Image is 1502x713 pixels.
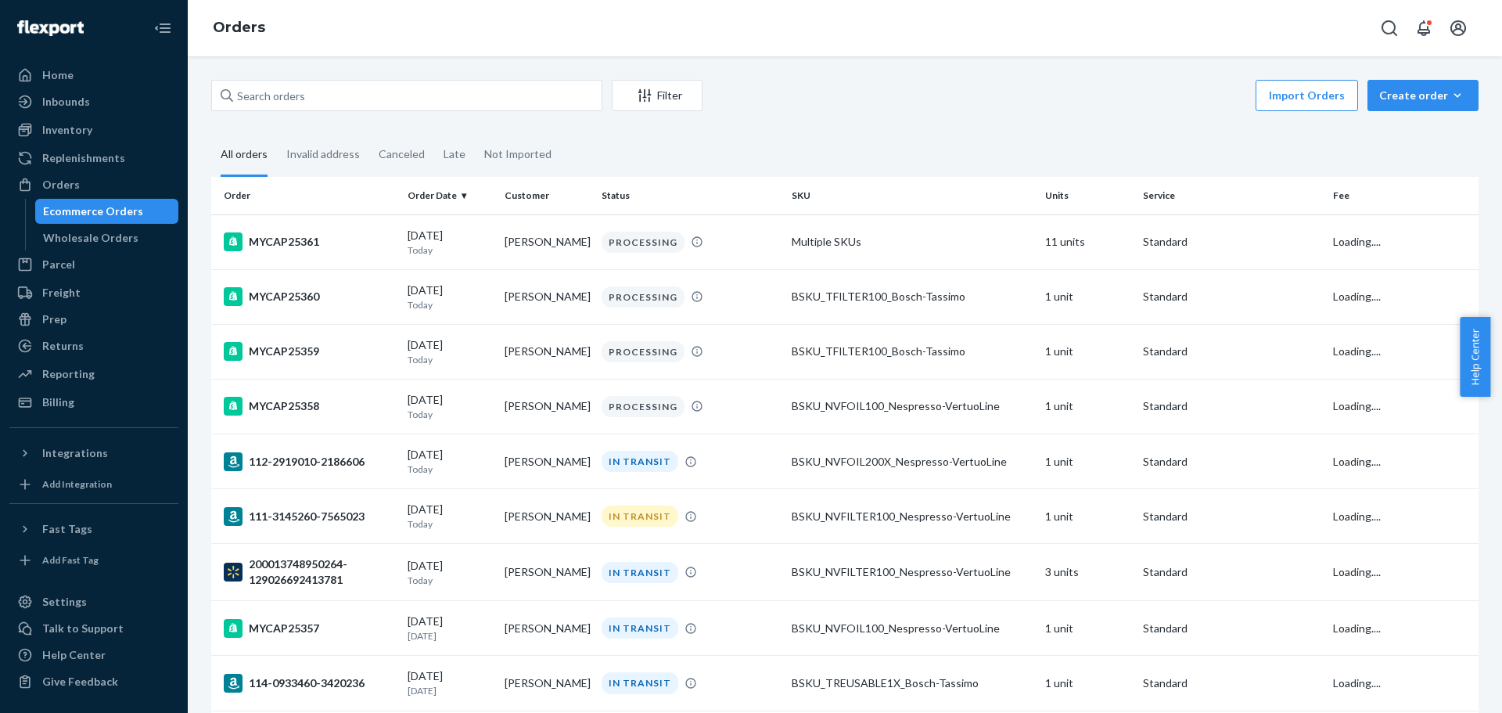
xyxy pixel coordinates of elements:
[1327,601,1479,656] td: Loading....
[498,214,595,269] td: [PERSON_NAME]
[1143,509,1321,524] p: Standard
[9,472,178,497] a: Add Integration
[408,447,492,476] div: [DATE]
[408,337,492,366] div: [DATE]
[43,230,138,246] div: Wholesale Orders
[42,553,99,567] div: Add Fast Tag
[1143,398,1321,414] p: Standard
[9,252,178,277] a: Parcel
[9,589,178,614] a: Settings
[602,341,685,362] div: PROCESSING
[9,280,178,305] a: Freight
[408,558,492,587] div: [DATE]
[9,517,178,542] button: Fast Tags
[1408,13,1439,44] button: Open notifications
[42,177,80,193] div: Orders
[408,353,492,366] p: Today
[1327,434,1479,489] td: Loading....
[1137,177,1327,214] th: Service
[1374,13,1405,44] button: Open Search Box
[498,601,595,656] td: [PERSON_NAME]
[213,19,265,36] a: Orders
[602,672,678,693] div: IN TRANSIT
[785,214,1039,269] td: Multiple SKUs
[224,342,395,361] div: MYCAP25359
[602,618,678,639] div: IN TRANSIT
[1327,379,1479,434] td: Loading....
[1039,379,1136,434] td: 1 unit
[1460,317,1490,397] span: Help Center
[1039,324,1136,379] td: 1 unit
[602,562,678,583] div: IN TRANSIT
[792,675,1033,691] div: BSKU_TREUSABLE1X_Bosch-Tassimo
[42,445,108,461] div: Integrations
[602,286,685,308] div: PROCESSING
[1143,289,1321,304] p: Standard
[408,574,492,587] p: Today
[224,619,395,638] div: MYCAP25357
[505,189,589,202] div: Customer
[1039,656,1136,711] td: 1 unit
[224,232,395,251] div: MYCAP25361
[1039,544,1136,601] td: 3 units
[1443,13,1474,44] button: Open account menu
[498,656,595,711] td: [PERSON_NAME]
[498,489,595,544] td: [PERSON_NAME]
[498,324,595,379] td: [PERSON_NAME]
[484,134,552,175] div: Not Imported
[9,441,178,466] button: Integrations
[595,177,785,214] th: Status
[1379,88,1467,103] div: Create order
[792,344,1033,359] div: BSKU_TFILTER100_Bosch-Tassimo
[9,89,178,114] a: Inbounds
[408,614,492,643] div: [DATE]
[9,362,178,387] a: Reporting
[444,134,465,175] div: Late
[498,434,595,489] td: [PERSON_NAME]
[602,506,678,527] div: IN TRANSIT
[1327,324,1479,379] td: Loading....
[408,392,492,421] div: [DATE]
[9,643,178,668] a: Help Center
[613,88,702,103] div: Filter
[1039,434,1136,489] td: 1 unit
[1327,177,1479,214] th: Fee
[1327,269,1479,324] td: Loading....
[498,379,595,434] td: [PERSON_NAME]
[602,451,678,472] div: IN TRANSIT
[408,243,492,257] p: Today
[408,283,492,311] div: [DATE]
[1143,675,1321,691] p: Standard
[147,13,178,44] button: Close Navigation
[602,232,685,253] div: PROCESSING
[408,298,492,311] p: Today
[42,94,90,110] div: Inbounds
[42,285,81,301] div: Freight
[792,289,1033,304] div: BSKU_TFILTER100_Bosch-Tassimo
[408,629,492,643] p: [DATE]
[1367,80,1479,111] button: Create order
[17,20,84,36] img: Flexport logo
[1039,214,1136,269] td: 11 units
[42,521,92,537] div: Fast Tags
[42,311,66,327] div: Prep
[9,616,178,641] a: Talk to Support
[42,594,87,610] div: Settings
[1143,234,1321,250] p: Standard
[792,398,1033,414] div: BSKU_NVFOIL100_Nespresso-VertuoLine
[792,564,1033,580] div: BSKU_NVFILTER100_Nespresso-VertuoLine
[785,177,1039,214] th: SKU
[9,390,178,415] a: Billing
[9,63,178,88] a: Home
[1143,344,1321,359] p: Standard
[1039,601,1136,656] td: 1 unit
[200,5,278,51] ol: breadcrumbs
[792,509,1033,524] div: BSKU_NVFILTER100_Nespresso-VertuoLine
[35,225,179,250] a: Wholesale Orders
[1039,489,1136,544] td: 1 unit
[792,621,1033,636] div: BSKU_NVFOIL100_Nespresso-VertuoLine
[9,548,178,573] a: Add Fast Tag
[612,80,702,111] button: Filter
[42,674,118,690] div: Give Feedback
[9,117,178,142] a: Inventory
